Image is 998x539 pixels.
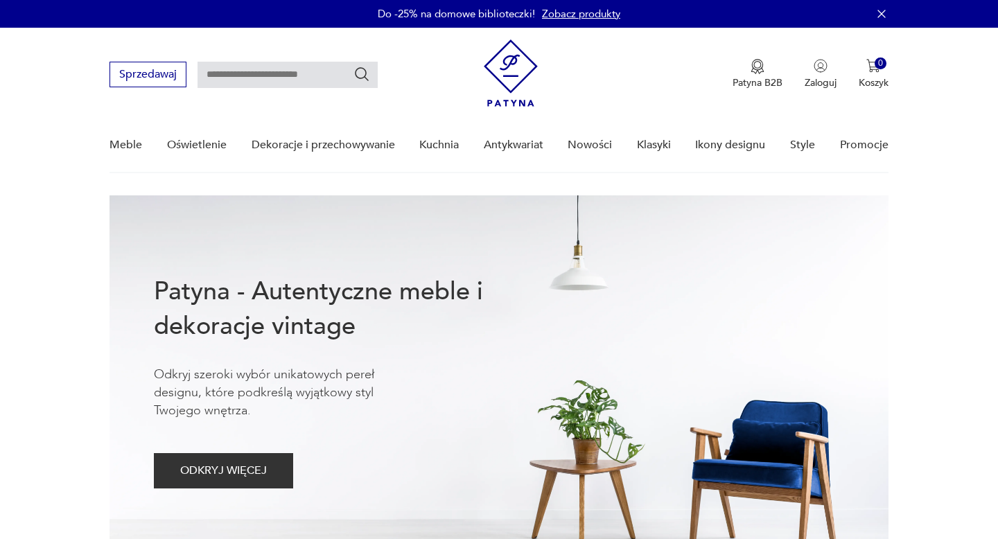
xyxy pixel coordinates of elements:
[154,366,417,420] p: Odkryj szeroki wybór unikatowych pereł designu, które podkreślą wyjątkowy styl Twojego wnętrza.
[568,118,612,172] a: Nowości
[859,76,888,89] p: Koszyk
[484,39,538,107] img: Patyna - sklep z meblami i dekoracjami vintage
[733,76,782,89] p: Patyna B2B
[790,118,815,172] a: Style
[252,118,395,172] a: Dekoracje i przechowywanie
[814,59,828,73] img: Ikonka użytkownika
[110,118,142,172] a: Meble
[637,118,671,172] a: Klasyki
[840,118,888,172] a: Promocje
[419,118,459,172] a: Kuchnia
[751,59,764,74] img: Ikona medalu
[484,118,543,172] a: Antykwariat
[859,59,888,89] button: 0Koszyk
[154,467,293,477] a: ODKRYJ WIĘCEJ
[542,7,620,21] a: Zobacz produkty
[353,66,370,82] button: Szukaj
[733,59,782,89] button: Patyna B2B
[110,62,186,87] button: Sprzedawaj
[866,59,880,73] img: Ikona koszyka
[154,274,528,344] h1: Patyna - Autentyczne meble i dekoracje vintage
[695,118,765,172] a: Ikony designu
[805,59,837,89] button: Zaloguj
[154,453,293,488] button: ODKRYJ WIĘCEJ
[110,71,186,80] a: Sprzedawaj
[378,7,535,21] p: Do -25% na domowe biblioteczki!
[875,58,886,69] div: 0
[167,118,227,172] a: Oświetlenie
[805,76,837,89] p: Zaloguj
[733,59,782,89] a: Ikona medaluPatyna B2B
